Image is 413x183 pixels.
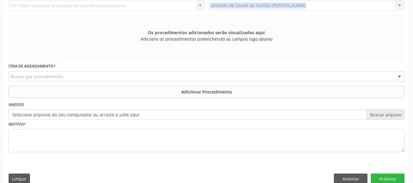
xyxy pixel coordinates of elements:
[141,36,272,42] span: Adicione os procedimentos preenchendo os campos logo abaixo
[9,100,24,110] label: Anexos
[148,29,265,36] span: Os procedimentos adicionados serão visualizados aqui
[181,89,232,95] span: Adicionar Procedimento
[9,120,26,129] label: Motivo
[11,73,63,80] span: Buscar por procedimento
[9,86,404,98] button: Adicionar Procedimento
[9,62,56,71] label: Item de agendamento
